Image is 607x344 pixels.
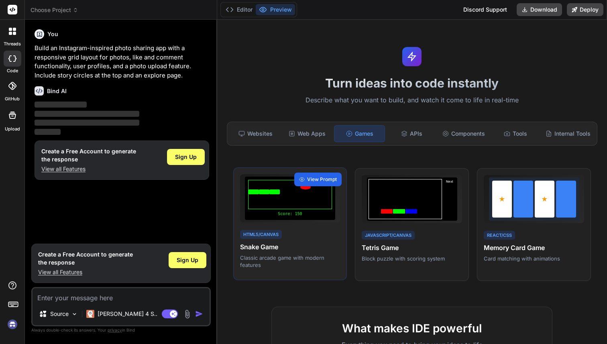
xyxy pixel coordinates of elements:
div: Score: 150 [248,211,332,217]
div: Web Apps [282,125,332,142]
h1: Create a Free Account to generate the response [38,250,133,267]
p: Build an Instagram-inspired photo sharing app with a responsive grid layout for photos, like and ... [35,44,209,80]
span: ‌ [35,129,61,135]
h2: What makes IDE powerful [285,320,539,337]
div: Discord Support [458,3,512,16]
h6: Bind AI [47,87,67,95]
h4: Tetris Game [362,243,462,252]
span: View Prompt [307,176,337,183]
div: Games [334,125,385,142]
span: ‌ [35,111,139,117]
div: HTML5/Canvas [240,230,282,239]
p: [PERSON_NAME] 4 S.. [98,310,157,318]
span: privacy [108,328,122,332]
div: APIs [387,125,437,142]
h4: Snake Game [240,242,340,252]
p: Source [50,310,69,318]
div: Components [439,125,489,142]
img: Claude 4 Sonnet [86,310,94,318]
span: Sign Up [177,256,198,264]
label: threads [4,41,21,47]
p: Card matching with animations [484,255,584,262]
p: Block puzzle with scoring system [362,255,462,262]
span: Sign Up [175,153,197,161]
p: Always double-check its answers. Your in Bind [31,326,211,334]
label: code [7,67,18,74]
img: Pick Models [71,311,78,318]
span: Choose Project [31,6,78,14]
p: View all Features [41,165,136,173]
h4: Memory Card Game [484,243,584,252]
h6: You [47,30,58,38]
div: React/CSS [484,231,515,240]
span: ‌ [35,120,139,126]
div: Next [444,179,456,219]
button: Download [517,3,562,16]
img: attachment [183,309,192,319]
p: Describe what you want to build, and watch it come to life in real-time [222,95,603,106]
button: Editor [222,4,256,15]
p: Classic arcade game with modern features [240,254,340,269]
span: ‌ [35,102,87,108]
p: View all Features [38,268,133,276]
img: icon [195,310,203,318]
label: Upload [5,126,20,132]
h1: Turn ideas into code instantly [222,76,603,90]
img: signin [6,318,19,331]
button: Deploy [567,3,603,16]
div: Internal Tools [542,125,594,142]
div: Websites [230,125,281,142]
div: JavaScript/Canvas [362,231,415,240]
label: GitHub [5,96,20,102]
h1: Create a Free Account to generate the response [41,147,136,163]
button: Preview [256,4,295,15]
div: Tools [491,125,541,142]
